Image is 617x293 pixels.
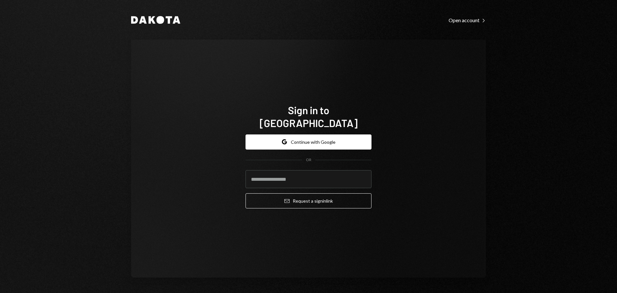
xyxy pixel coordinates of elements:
[359,175,366,183] keeper-lock: Open Keeper Popup
[449,16,486,23] a: Open account
[246,193,371,208] button: Request a signinlink
[246,104,371,129] h1: Sign in to [GEOGRAPHIC_DATA]
[449,17,486,23] div: Open account
[306,157,311,163] div: OR
[246,134,371,150] button: Continue with Google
